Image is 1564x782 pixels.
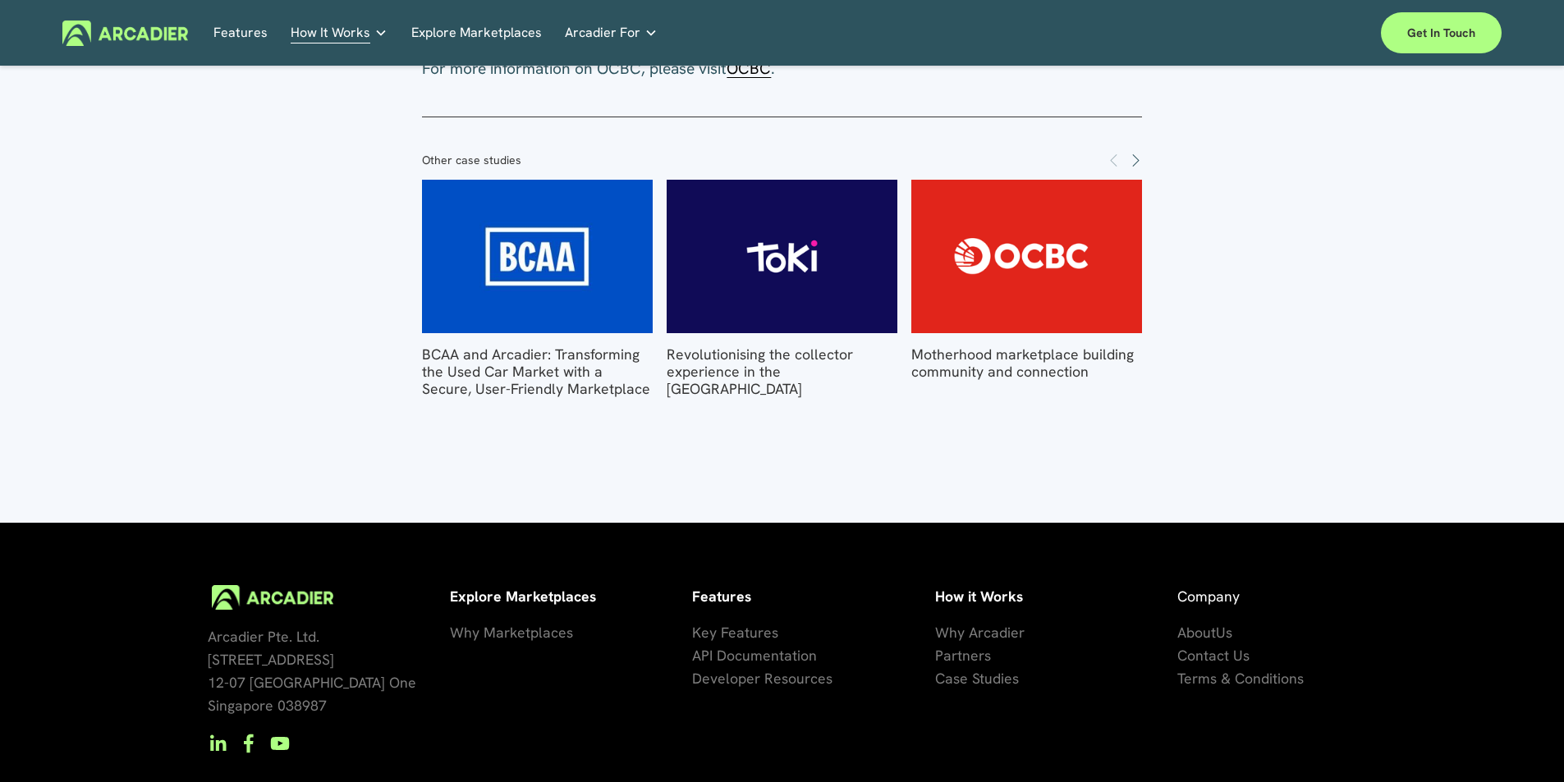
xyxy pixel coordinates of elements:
span: Next [1129,153,1142,167]
span: Key Features [692,623,778,642]
a: Developer Resources [692,667,832,690]
span: Company [1177,587,1240,606]
p: For more information on OCBC, please visit . [422,57,1141,80]
span: About [1177,623,1216,642]
span: P [935,646,943,665]
span: API Documentation [692,646,817,665]
img: BCAA and Arcadier: Transforming the Used Car Market with a Secure, User-Friendly Marketplace [378,180,698,333]
a: Facebook [239,734,259,753]
a: Revolutionising the collector experience in the Philippines [667,180,897,333]
span: Terms & Conditions [1177,669,1304,688]
strong: Explore Marketplaces [450,587,596,606]
strong: Features [692,587,751,606]
span: Other case studies [422,153,521,167]
span: se Studies [953,669,1019,688]
a: folder dropdown [291,21,388,46]
a: Revolutionising the collector experience in the [GEOGRAPHIC_DATA] [667,345,853,398]
a: OCBC [727,58,771,79]
img: Arcadier [62,21,188,46]
img: Revolutionising the collector experience in the Philippines [622,180,943,333]
a: P [935,644,943,667]
a: BCAA and Arcadier: Transforming the Used Car Market with a Secure, User-Friendly Marketplace [422,345,650,398]
a: Contact Us [1177,644,1250,667]
span: Contact Us [1177,646,1250,665]
a: About [1177,621,1216,644]
span: Arcadier For [565,21,640,44]
span: artners [943,646,991,665]
a: API Documentation [692,644,817,667]
a: folder dropdown [565,21,658,46]
a: YouTube [270,734,290,753]
a: se Studies [953,667,1019,690]
span: Ca [935,669,953,688]
span: Developer Resources [692,669,832,688]
span: How It Works [291,21,370,44]
a: Ca [935,667,953,690]
a: Key Features [692,621,778,644]
span: Why Arcadier [935,623,1025,642]
a: Motherhood marketplace building community and connection [911,180,1141,333]
a: artners [943,644,991,667]
strong: How it Works [935,587,1023,606]
a: Explore Marketplaces [411,21,542,46]
span: Why Marketplaces [450,623,573,642]
iframe: Chat Widget [1482,703,1564,782]
a: Why Arcadier [935,621,1025,644]
a: Terms & Conditions [1177,667,1304,690]
a: Why Marketplaces [450,621,573,644]
a: BCAA and Arcadier: Transforming the Used Car Market with a Secure, User-Friendly Marketplace [422,180,652,333]
a: LinkedIn [208,734,227,753]
a: Get in touch [1381,12,1502,53]
span: Us [1216,623,1232,642]
a: Features [213,21,268,46]
span: Previous [1108,153,1121,167]
img: Motherhood marketplace building community and connection [867,180,1186,333]
a: Motherhood marketplace building community and connection [911,345,1134,381]
span: Arcadier Pte. Ltd. [STREET_ADDRESS] 12-07 [GEOGRAPHIC_DATA] One Singapore 038987 [208,627,416,715]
